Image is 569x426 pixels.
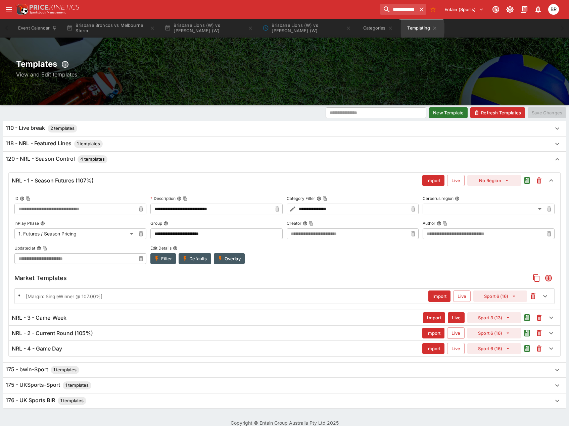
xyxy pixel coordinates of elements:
[58,397,86,404] span: 1 templates
[428,4,438,15] button: No Bookmarks
[521,342,533,355] button: Audit the Template Change History
[533,312,545,324] button: This will delete the selected template. You will still need to Save Template changes to commit th...
[150,220,162,226] p: Group
[473,290,527,302] button: Sport 6 (16)
[163,221,168,226] button: Group
[12,314,66,321] h6: NRL - 3 - Game-Week
[14,228,136,239] div: 1. Futures / Season Pricing
[533,174,545,187] button: This will delete the selected template. You will still need to Save Template changes to commit th...
[150,253,176,264] button: Filter
[422,343,444,354] button: Import
[48,125,77,132] span: 2 templates
[16,70,553,78] p: View and Edit templates
[422,175,444,186] button: Import
[429,107,468,118] button: New Template
[453,290,471,302] button: Live
[12,177,94,184] h6: NRL - 1 - Season Futures (107%)
[179,253,211,264] button: Defaults
[443,221,447,226] button: Copy To Clipboard
[26,196,31,201] button: Copy To Clipboard
[14,274,67,282] h5: Market Templates
[455,196,460,201] button: Cerberus region
[258,19,355,38] button: Brisbane Lions (W) vs Carlton (W)
[183,196,188,201] button: Copy To Clipboard
[15,3,28,16] img: PriceKinetics Logo
[317,196,321,201] button: Category FilterCopy To Clipboard
[423,220,435,226] p: Author
[548,4,559,15] div: Ben Raymond
[309,221,314,226] button: Copy To Clipboard
[437,221,441,226] button: AuthorCopy To Clipboard
[74,141,103,147] span: 1 templates
[423,312,445,323] button: Import
[467,343,521,354] button: Sport 6 (16)
[37,246,41,251] button: Updated atCopy To Clipboard
[6,366,79,374] h6: 175 - bwin-Sport
[173,246,178,251] button: Edit Details
[78,156,107,163] span: 4 templates
[16,58,553,70] h2: Templates
[6,124,77,132] h6: 110 - Live break
[12,345,62,352] h6: NRL - 4 - Game Day
[287,220,301,226] p: Creator
[490,3,502,15] button: Connected to PK
[521,327,533,339] button: Audit the Template Change History
[20,196,25,201] button: IDCopy To Clipboard
[62,19,159,38] button: Brisbane Broncos vs Melbourne Storm
[521,312,533,324] button: Audit the Template Change History
[150,245,172,251] p: Edit Details
[467,312,521,323] button: Sport 3 (13)
[533,342,545,355] button: This will delete the selected template. You will still need to Save Template changes to commit th...
[14,19,61,38] button: Event Calendar
[214,253,245,264] button: Overlay
[533,327,545,339] button: This will delete the selected template. You will still need to Save Template changes to commit th...
[303,221,307,226] button: CreatorCopy To Clipboard
[448,312,465,323] button: Live
[542,272,555,284] button: Add
[447,327,465,339] button: Live
[530,272,542,284] button: Copy Market Templates
[30,5,79,10] img: PriceKinetics
[357,19,399,38] button: Categories
[40,221,45,226] button: InPlay Phase
[43,246,47,251] button: Copy To Clipboard
[380,4,417,15] input: search
[422,328,444,338] button: Import
[177,196,182,201] button: DescriptionCopy To Clipboard
[504,3,516,15] button: Toggle light/dark mode
[14,220,39,226] p: InPlay Phase
[12,330,93,337] h6: NRL - 2 - Current Round (105%)
[6,381,91,389] h6: 175 - UKSports-Sport
[6,140,103,148] h6: 118 - NRL - Featured Lines
[26,293,102,300] p: [Margin: SingleWinner @ 107.00%]
[401,19,444,38] button: Templating
[6,155,107,163] h6: 120 - NRL - Season Control
[63,382,91,389] span: 1 templates
[3,3,15,15] button: open drawer
[287,196,315,201] p: Category Filter
[447,343,465,354] button: Live
[160,19,257,38] button: Brisbane Lions (W) vs [PERSON_NAME] (W)
[470,107,525,118] button: Refresh Templates
[521,174,533,187] button: Audit the Template Change History
[440,4,488,15] button: Select Tenant
[150,196,176,201] p: Description
[532,3,544,15] button: Notifications
[323,196,327,201] button: Copy To Clipboard
[6,397,86,405] h6: 176 - UK Sports BIR
[14,245,35,251] p: Updated at
[518,3,530,15] button: Documentation
[467,328,521,338] button: Sport 6 (16)
[14,196,18,201] p: ID
[546,2,561,17] button: Ben Raymond
[423,196,454,201] p: Cerberus region
[467,175,521,186] button: No Region
[428,290,451,302] button: Import
[51,367,79,373] span: 1 templates
[447,175,465,186] button: Live
[30,11,66,14] img: Sportsbook Management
